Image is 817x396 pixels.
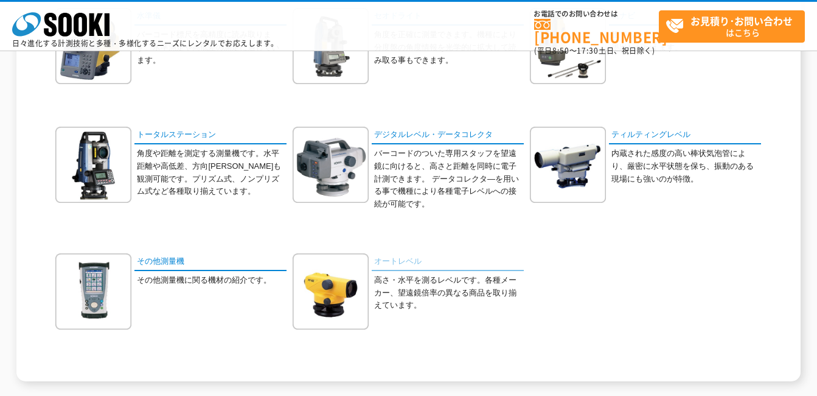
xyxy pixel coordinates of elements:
a: その他測量機 [134,253,287,271]
img: その他測量機 [55,253,131,330]
p: 高さ・水平を測るレベルです。各種メーカー、望遠鏡倍率の異なる商品を取り揃えています。 [374,274,524,312]
strong: お見積り･お問い合わせ [690,13,793,28]
img: トータルステーション [55,127,131,203]
p: バーコードのついた専用スタッフを望遠鏡に向けると、高さと距離を同時に電子計測できます。 データコレクタ―を用いる事で機種により各種電子レベルへの接続が可能です。 [374,147,524,211]
a: ティルティングレベル [609,127,761,144]
p: 日々進化する計測技術と多種・多様化するニーズにレンタルでお応えします。 [12,40,279,47]
img: ティルティングレベル [530,127,606,203]
span: はこちら [666,11,804,41]
p: 角度や距離を測定する測量機です。水平距離や高低差、方向[PERSON_NAME]も観測可能です。プリズム式、ノンプリズム式など各種取り揃えています。 [137,147,287,198]
span: (平日 ～ 土日、祝日除く) [534,45,655,56]
img: オートレベル [293,253,369,330]
p: 内蔵された感度の高い棒状気泡管により、厳密に水平状態を保ち、振動のある現場にも強いのが特徴。 [611,147,761,185]
a: お見積り･お問い合わせはこちら [659,10,805,43]
a: オートレベル [372,253,524,271]
a: デジタルレベル・データコレクタ [372,127,524,144]
span: 8:50 [552,45,569,56]
p: その他測量機に関る機材の紹介です。 [137,274,287,287]
a: トータルステーション [134,127,287,144]
span: お電話でのお問い合わせは [534,10,659,18]
a: [PHONE_NUMBER] [534,19,659,44]
img: デジタルレベル・データコレクタ [293,127,369,203]
span: 17:30 [577,45,599,56]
